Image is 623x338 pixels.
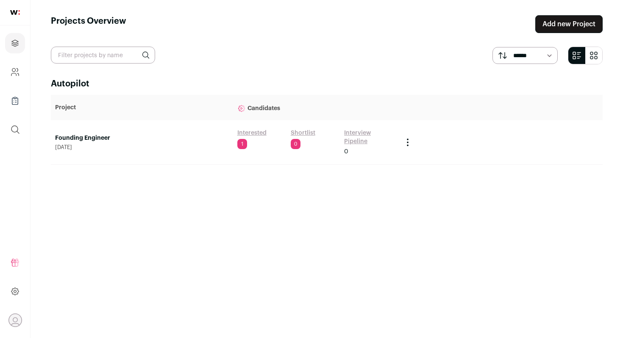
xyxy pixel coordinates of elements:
button: Open dropdown [8,313,22,327]
span: 0 [291,139,300,149]
a: Projects [5,33,25,53]
h1: Projects Overview [51,15,126,33]
a: Add new Project [535,15,603,33]
img: wellfound-shorthand-0d5821cbd27db2630d0214b213865d53afaa358527fdda9d0ea32b1df1b89c2c.svg [10,10,20,15]
a: Founding Engineer [55,134,229,142]
span: [DATE] [55,144,229,151]
a: Interested [237,129,267,137]
a: Company and ATS Settings [5,62,25,82]
span: 1 [237,139,247,149]
a: Company Lists [5,91,25,111]
input: Filter projects by name [51,47,155,64]
h2: Autopilot [51,78,603,90]
a: Shortlist [291,129,315,137]
p: Project [55,103,229,112]
button: Project Actions [403,137,413,147]
a: Interview Pipeline [344,129,394,146]
p: Candidates [237,99,395,116]
span: 0 [344,147,348,156]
